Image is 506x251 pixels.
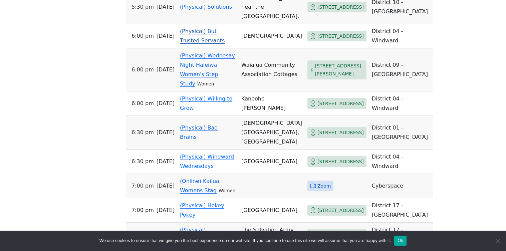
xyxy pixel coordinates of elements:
span: [DATE] [157,65,175,74]
a: (Physical) [PERSON_NAME] [180,227,224,242]
span: [DATE] [157,230,175,239]
td: District 04 - Windward [369,24,433,48]
span: [DATE] [157,128,175,137]
td: District 17 - [GEOGRAPHIC_DATA] [369,198,433,223]
span: 6:30 PM [132,128,154,137]
td: District 17 - [GEOGRAPHIC_DATA] [369,223,433,247]
span: [STREET_ADDRESS][PERSON_NAME] [315,62,364,78]
span: [STREET_ADDRESS] [317,32,364,40]
span: [STREET_ADDRESS] [317,129,364,137]
span: Zoom [317,182,331,190]
a: (Physical) Willing to Grow [180,95,232,111]
span: We use cookies to ensure that we give you the best experience on our website. If you continue to ... [99,237,391,244]
span: 5:30 PM [132,2,154,12]
a: (Physical) Windward Wednesdays [180,154,234,169]
small: Women [197,81,214,86]
td: Waialua Community Association Cottages [239,48,305,91]
span: 6:00 PM [132,31,154,41]
td: District 04 - Windward [369,91,433,116]
span: 6:00 PM [132,99,154,108]
span: 7:00 PM [132,230,154,239]
td: [GEOGRAPHIC_DATA] [239,198,305,223]
td: Cyberspace [369,174,433,198]
td: Kaneohe [PERSON_NAME] [239,91,305,116]
td: The Salvation Army [GEOGRAPHIC_DATA] [239,223,305,247]
button: Ok [394,236,407,246]
small: Women [219,188,235,193]
a: (Physical) Solutions [180,4,232,10]
td: [DEMOGRAPHIC_DATA][GEOGRAPHIC_DATA], [GEOGRAPHIC_DATA] [239,116,305,150]
span: [DATE] [157,2,175,12]
span: [STREET_ADDRESS] [317,206,364,215]
span: 7:00 PM [132,206,154,215]
a: (Physical) Wednesay Night Haleiwa Women's Step Study [180,52,235,87]
span: 6:30 PM [132,157,154,166]
span: [STREET_ADDRESS] [317,3,364,11]
span: 7:00 PM [132,181,154,191]
td: [DEMOGRAPHIC_DATA] [239,24,305,48]
span: [DATE] [157,206,175,215]
span: [STREET_ADDRESS] [317,158,364,166]
span: [STREET_ADDRESS] [317,99,364,108]
span: [DATE] [157,157,175,166]
a: (Physical) Bad Brains [180,124,218,140]
span: [DATE] [157,31,175,41]
a: (Online) Kailua Womens Stag [180,178,219,194]
span: [DATE] [157,181,175,191]
td: District 04 - Windward [369,150,433,174]
a: (Physical) But Trusted Servants [180,28,225,44]
a: (Physical) Hokey Pokey [180,202,224,218]
span: No [494,237,501,244]
span: 6:00 PM [132,65,154,74]
td: District 01 - [GEOGRAPHIC_DATA] [369,116,433,150]
td: [GEOGRAPHIC_DATA] [239,150,305,174]
td: District 09 - [GEOGRAPHIC_DATA] [369,48,433,91]
span: [DATE] [157,99,175,108]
